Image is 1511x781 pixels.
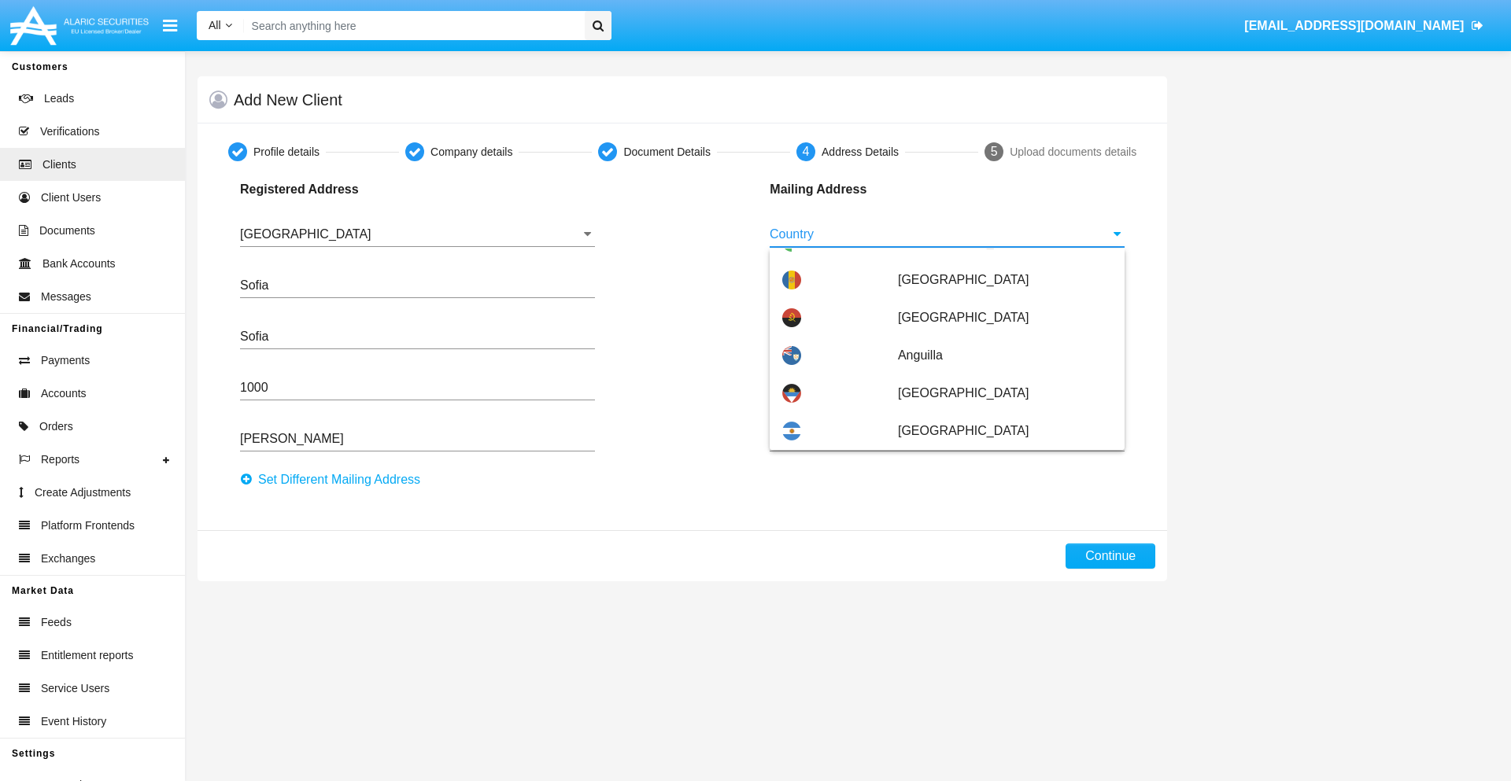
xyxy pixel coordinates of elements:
[898,374,1112,412] span: [GEOGRAPHIC_DATA]
[41,614,72,631] span: Feeds
[8,2,151,49] img: Logo image
[240,180,438,199] p: Registered Address
[41,680,109,697] span: Service Users
[1010,144,1136,160] div: Upload documents details
[44,90,74,107] span: Leads
[430,144,512,160] div: Company details
[41,713,106,730] span: Event History
[240,467,430,492] button: Set Different Mailing Address
[770,180,967,199] p: Mailing Address
[898,299,1112,337] span: [GEOGRAPHIC_DATA]
[253,144,320,160] div: Profile details
[898,261,1112,299] span: [GEOGRAPHIC_DATA]
[41,451,79,468] span: Reports
[898,412,1112,450] span: [GEOGRAPHIC_DATA]
[41,352,90,369] span: Payments
[39,223,95,239] span: Documents
[41,190,101,206] span: Client Users
[40,123,99,140] span: Verifications
[991,145,998,158] span: 5
[1244,19,1464,32] span: [EMAIL_ADDRESS][DOMAIN_NAME]
[42,256,116,272] span: Bank Accounts
[197,17,244,34] a: All
[35,484,131,501] span: Create Adjustments
[41,551,95,567] span: Exchanges
[234,94,342,106] h5: Add New Client
[41,518,135,534] span: Platform Frontends
[1237,4,1491,48] a: [EMAIL_ADDRESS][DOMAIN_NAME]
[1066,543,1155,569] button: Continue
[803,145,810,158] span: 4
[42,157,76,173] span: Clients
[244,11,579,40] input: Search
[822,144,899,160] div: Address Details
[898,337,1112,374] span: Anguilla
[39,418,73,435] span: Orders
[209,19,221,31] span: All
[623,144,711,160] div: Document Details
[41,289,91,305] span: Messages
[41,385,87,402] span: Accounts
[41,647,134,664] span: Entitlement reports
